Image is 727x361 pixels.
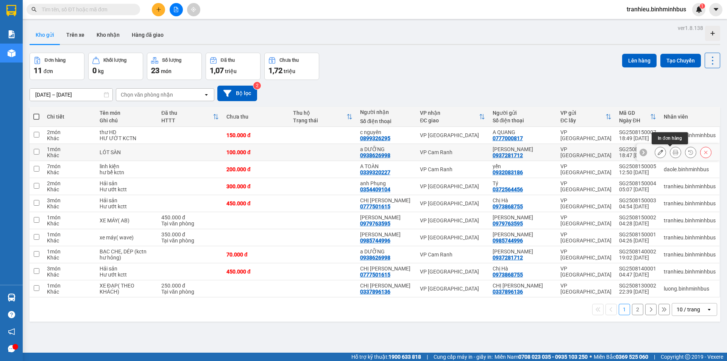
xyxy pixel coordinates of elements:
[619,248,656,255] div: SG2508140002
[47,238,92,244] div: Khác
[560,214,612,227] div: VP [GEOGRAPHIC_DATA]
[619,283,656,289] div: SG2508130002
[493,163,553,169] div: yến
[152,3,165,16] button: plus
[619,110,650,116] div: Mã GD
[664,234,716,241] div: tranhieu.binhminhbus
[47,114,92,120] div: Chi tiết
[4,6,42,44] img: logo.jpg
[360,129,413,135] div: c nguyên
[664,252,716,258] div: tranhieu.binhminhbus
[619,152,656,158] div: 18:47 [DATE]
[226,166,285,172] div: 200.000 đ
[713,6,719,13] span: caret-down
[560,248,612,261] div: VP [GEOGRAPHIC_DATA]
[8,345,15,352] span: message
[47,266,92,272] div: 3 món
[100,129,154,135] div: thư HD
[161,289,219,295] div: Tại văn phòng
[8,294,16,302] img: warehouse-icon
[360,163,413,169] div: A TOÀN
[360,118,413,124] div: Số điện thoại
[700,3,705,9] sup: 1
[420,110,479,116] div: VP nhận
[560,197,612,209] div: VP [GEOGRAPHIC_DATA]
[47,220,92,227] div: Khác
[619,186,656,192] div: 05:07 [DATE]
[30,26,60,44] button: Kho gửi
[47,197,92,203] div: 3 món
[664,217,716,223] div: tranhieu.binhminhbus
[360,255,390,261] div: 0938626998
[161,117,213,123] div: HTTT
[560,146,612,158] div: VP [GEOGRAPHIC_DATA]
[47,272,92,278] div: Khác
[619,272,656,278] div: 04:47 [DATE]
[388,354,421,360] strong: 1900 633 818
[360,203,390,209] div: 0777501615
[619,304,630,315] button: 1
[42,5,131,14] input: Tìm tên, số ĐT hoặc mã đơn
[619,231,656,238] div: SG2508150001
[360,272,390,278] div: 0777501615
[654,353,655,361] span: |
[493,152,523,158] div: 0937281712
[493,272,523,278] div: 0973868755
[360,248,413,255] div: a DƯỠNG
[696,6,702,13] img: icon-new-feature
[100,272,154,278] div: Hư ướt kctt
[664,200,716,206] div: tranhieu.binhminhbus
[664,183,716,189] div: tranhieu.binhminhbus
[493,129,553,135] div: A QUANG
[45,58,66,63] div: Đơn hàng
[619,220,656,227] div: 04:28 [DATE]
[226,132,285,138] div: 150.000 đ
[100,203,154,209] div: Hư ướt kctt
[434,353,493,361] span: Cung cấp máy in - giấy in:
[560,110,605,116] div: VP gửi
[557,107,615,127] th: Toggle SortBy
[677,306,700,313] div: 10 / trang
[47,180,92,186] div: 2 món
[221,58,235,63] div: Đã thu
[203,92,209,98] svg: open
[493,186,523,192] div: 0372564456
[121,91,173,98] div: Chọn văn phòng nhận
[664,269,716,275] div: tranhieu.binhminhbus
[47,289,92,295] div: Khác
[8,311,15,318] span: question-circle
[191,7,196,12] span: aim
[47,203,92,209] div: Khác
[4,44,61,56] h2: SG2508150007
[619,197,656,203] div: SG2508150003
[100,266,154,272] div: Hải sản
[100,283,154,295] div: XE ĐẠP( THEO KHÁCH)
[43,44,197,92] h2: VP Nhận: VP [GEOGRAPHIC_DATA]
[161,110,213,116] div: Đã thu
[664,166,716,172] div: daole.binhminhbus
[493,283,553,289] div: CHỊ HÂN
[360,180,413,186] div: anh Phụng
[100,180,154,186] div: Hải sản
[351,353,421,361] span: Hỗ trợ kỹ thuật:
[706,306,712,313] svg: open
[493,231,553,238] div: Thanh Hà
[47,214,92,220] div: 1 món
[360,186,390,192] div: 0354409104
[47,146,92,152] div: 1 món
[100,248,154,261] div: BẠC CHE, DÉP (kctn hư hỏng)
[210,66,224,75] span: 1,07
[493,255,523,261] div: 0937281712
[226,200,285,206] div: 450.000 đ
[420,117,479,123] div: ĐC giao
[655,147,666,158] div: Sửa đơn hàng
[90,26,126,44] button: Kho nhận
[100,217,154,223] div: XE MÁY( AB)
[420,234,485,241] div: VP [GEOGRAPHIC_DATA]
[360,135,390,141] div: 0899326295
[100,197,154,203] div: Hải sản
[88,53,143,80] button: Khối lượng0kg
[6,5,16,16] img: logo-vxr
[518,354,588,360] strong: 0708 023 035 - 0935 103 250
[360,214,413,220] div: Phạm Ngọc Minh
